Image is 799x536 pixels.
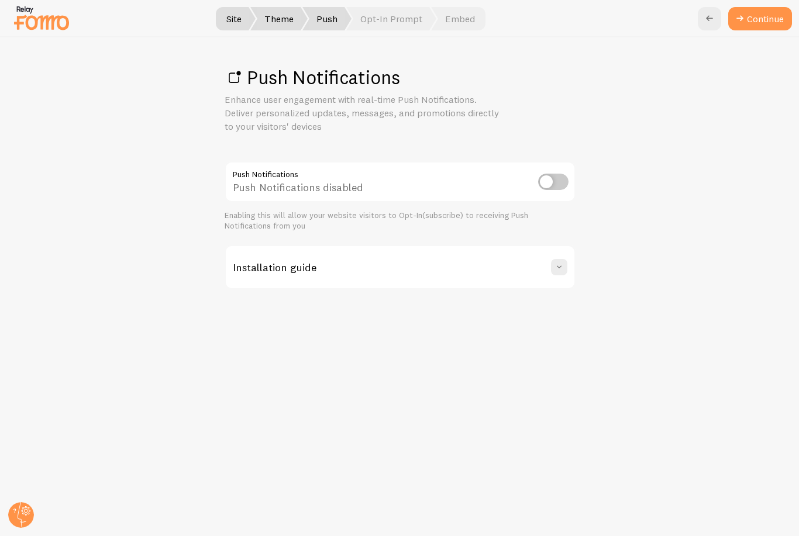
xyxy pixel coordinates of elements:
[225,210,576,231] div: Enabling this will allow your website visitors to Opt-In(subscribe) to receiving Push Notificatio...
[225,65,576,89] h1: Push Notifications
[225,161,576,204] div: Push Notifications disabled
[225,93,505,133] p: Enhance user engagement with real-time Push Notifications. Deliver personalized updates, messages...
[12,3,71,33] img: fomo-relay-logo-orange.svg
[233,261,316,274] h3: Installation guide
